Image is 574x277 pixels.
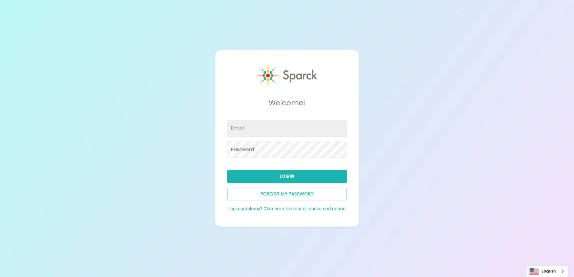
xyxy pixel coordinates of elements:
[526,265,568,277] aside: Language selected: English
[228,206,346,212] a: Login problems? Click here to clear all cache and reload
[527,266,568,277] a: English
[227,188,347,200] button: Forgot my password
[227,98,347,108] h5: Welcome!
[526,265,568,277] div: Language
[257,65,317,86] img: Sparck logo
[227,170,347,183] button: Login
